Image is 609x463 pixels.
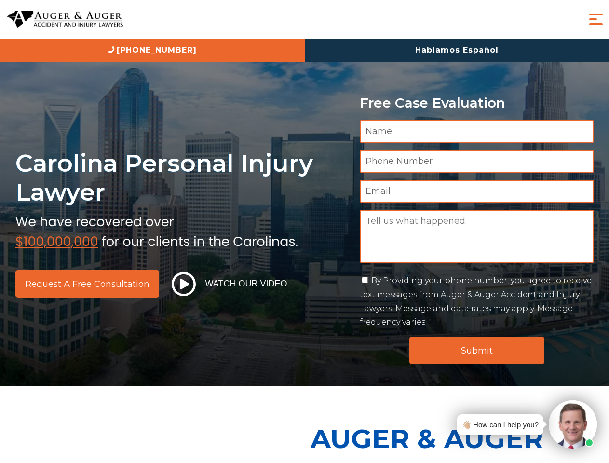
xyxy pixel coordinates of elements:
[549,400,597,449] img: Intaker widget Avatar
[360,120,594,143] input: Name
[15,270,159,298] a: Request a Free Consultation
[15,212,298,248] img: sub text
[25,280,149,288] span: Request a Free Consultation
[15,149,348,207] h1: Carolina Personal Injury Lawyer
[360,276,592,327] label: By Providing your phone number, you agree to receive text messages from Auger & Auger Accident an...
[169,272,290,297] button: Watch Our Video
[7,11,123,28] img: Auger & Auger Accident and Injury Lawyers Logo
[586,10,606,29] button: Menu
[360,150,594,173] input: Phone Number
[409,337,544,364] input: Submit
[462,418,539,431] div: 👋🏼 How can I help you?
[311,415,604,463] p: Auger & Auger
[360,95,594,110] p: Free Case Evaluation
[360,180,594,203] input: Email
